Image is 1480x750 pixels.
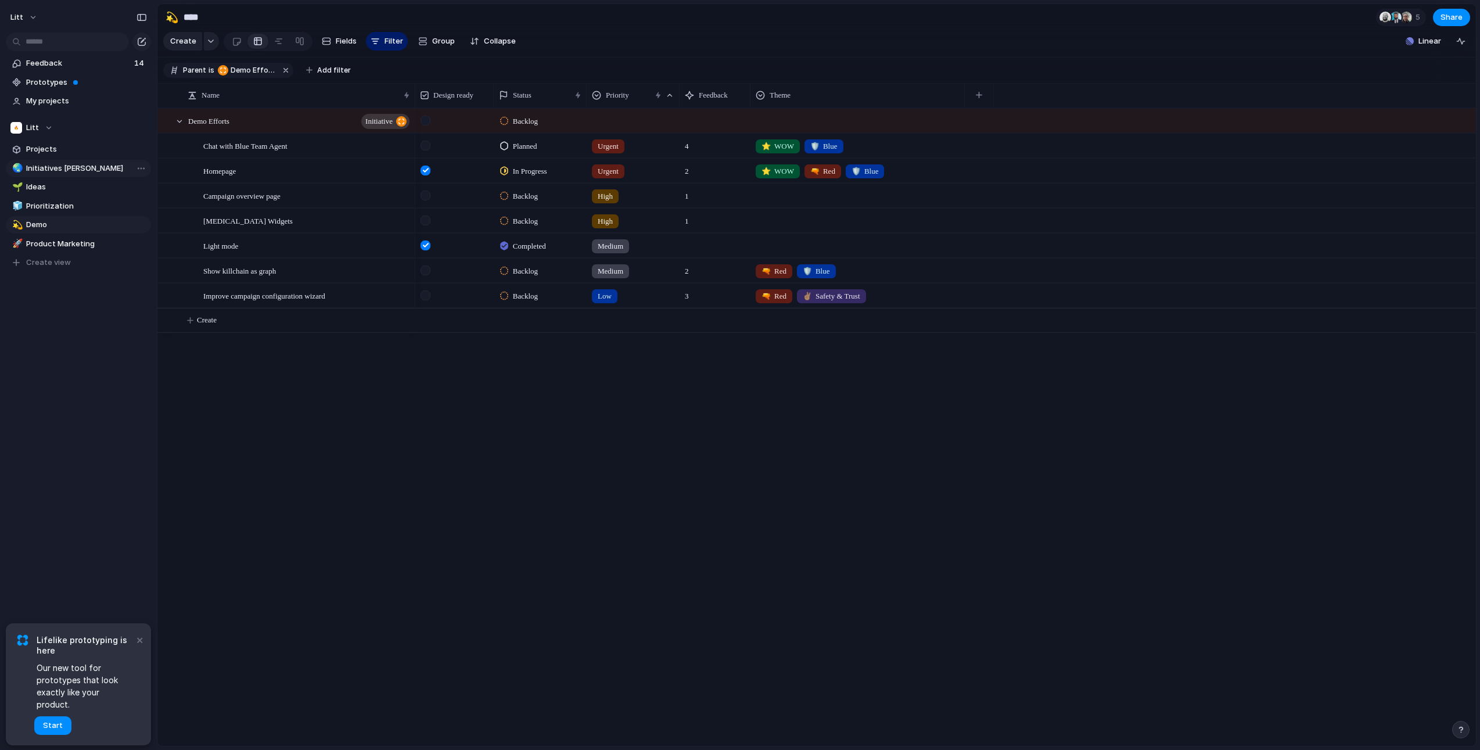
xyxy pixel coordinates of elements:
button: Collapse [465,32,520,51]
span: 🛡️ [803,267,812,275]
button: Litt [6,119,151,137]
span: Design ready [433,89,473,101]
div: 💫 [166,9,178,25]
span: 1 [680,209,694,227]
button: 🌱 [10,181,22,193]
span: Backlog [513,290,538,302]
a: 🧊Prioritization [6,198,151,215]
button: Demo Efforts [215,64,278,77]
span: Prototypes [26,77,147,88]
span: Start [43,720,63,731]
a: My projects [6,92,151,110]
div: 🧊 [12,199,20,213]
span: 🛡️ [852,167,861,175]
a: Feedback14 [6,55,151,72]
span: Demo Efforts [231,65,276,76]
span: Backlog [513,216,538,227]
span: 🛡️ [810,142,820,150]
span: Light mode [203,239,238,252]
span: Lifelike prototyping is here [37,635,134,656]
span: Product Marketing [26,238,147,250]
span: Linear [1418,35,1441,47]
span: WOW [761,141,794,152]
span: Blue [803,265,830,277]
button: Start [34,716,71,735]
span: Create view [26,257,71,268]
button: Litt [5,8,44,27]
button: Linear [1401,33,1446,50]
span: Backlog [513,191,538,202]
span: High [598,216,613,227]
span: Low [598,290,612,302]
button: Share [1433,9,1470,26]
span: ⭐️ [761,167,771,175]
span: Demo Efforts [188,114,229,127]
span: Initiatives [PERSON_NAME] [26,163,147,174]
span: Priority [606,89,629,101]
span: Fields [336,35,357,47]
div: 🌱 [12,181,20,194]
span: Homepage [203,164,236,177]
a: 💫Demo [6,216,151,234]
button: Dismiss [132,633,146,647]
span: Collapse [484,35,516,47]
span: Backlog [513,265,538,277]
span: Create [197,314,217,326]
span: Red [761,290,786,302]
span: Ideas [26,181,147,193]
button: 💫 [163,8,181,27]
a: 🌱Ideas [6,178,151,196]
span: High [598,191,613,202]
div: 💫 [12,218,20,232]
a: 🚀Product Marketing [6,235,151,253]
span: [MEDICAL_DATA] Widgets [203,214,293,227]
span: Litt [26,122,39,134]
span: ✌🏽 [803,292,812,300]
span: Feedback [26,58,131,69]
button: Add filter [299,62,358,78]
span: initiative [365,113,393,130]
span: In Progress [513,166,547,177]
span: Medium [598,241,623,252]
span: Litt [10,12,23,23]
span: 🔫 [810,167,820,175]
span: 5 [1416,12,1424,23]
span: Name [202,89,220,101]
span: My projects [26,95,147,107]
span: Feedback [699,89,728,101]
div: 🚀 [12,237,20,250]
span: Status [513,89,531,101]
a: Prototypes [6,74,151,91]
span: Improve campaign configuration wizard [203,289,325,302]
span: WOW [761,166,794,177]
div: 🌏Initiatives [PERSON_NAME] [6,160,151,177]
span: Safety & Trust [803,290,860,302]
span: 14 [134,58,146,69]
span: Prioritization [26,200,147,212]
button: Create view [6,254,151,271]
span: Demo [26,219,147,231]
button: 🌏 [10,163,22,174]
span: Campaign overview page [203,189,281,202]
div: 🌏 [12,162,20,175]
span: Completed [513,241,546,252]
span: Add filter [317,65,351,76]
button: Filter [366,32,408,51]
button: 💫 [10,219,22,231]
span: 🔫 [761,267,771,275]
span: Group [432,35,455,47]
button: is [206,64,217,77]
span: Red [810,166,835,177]
span: Demo Efforts [218,65,276,76]
a: Projects [6,141,151,158]
button: initiative [361,114,409,129]
span: Backlog [513,116,538,127]
span: 2 [680,259,694,277]
span: Theme [770,89,791,101]
button: Fields [317,32,361,51]
span: ⭐️ [761,142,771,150]
span: Urgent [598,141,619,152]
